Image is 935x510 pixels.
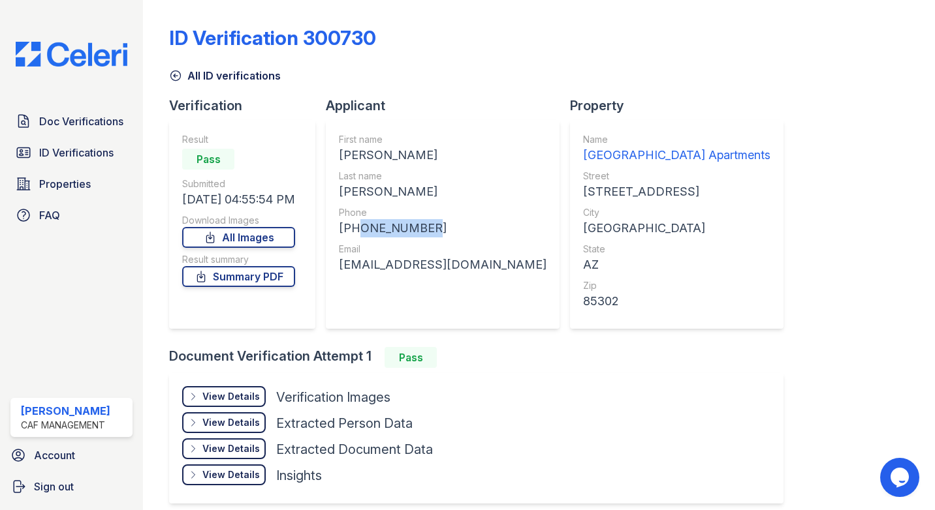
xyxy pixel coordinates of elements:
div: [PERSON_NAME] [21,403,110,419]
div: [PERSON_NAME] [339,183,547,201]
div: [GEOGRAPHIC_DATA] [583,219,770,237]
div: Verification [169,97,326,115]
div: Extracted Document Data [276,440,433,458]
div: 85302 [583,292,770,310]
div: Extracted Person Data [276,414,413,432]
div: State [583,243,770,256]
div: View Details [202,416,260,429]
div: View Details [202,442,260,455]
span: Properties [39,176,91,192]
a: All Images [182,227,295,248]
div: Applicant [326,97,570,115]
div: Email [339,243,547,256]
div: Phone [339,206,547,219]
div: Property [570,97,794,115]
div: [GEOGRAPHIC_DATA] Apartments [583,146,770,164]
span: ID Verifications [39,145,114,160]
div: City [583,206,770,219]
a: ID Verifications [10,140,133,166]
div: View Details [202,468,260,481]
img: CE_Logo_Blue-a8612792a0a2168367f1c8372b55b34899dd931a85d93a1a3d3e32e68fde9ad4.png [5,42,138,67]
span: Doc Verifications [39,113,123,129]
div: Pass [182,149,234,170]
a: Account [5,442,138,468]
div: Download Images [182,214,295,227]
div: Name [583,133,770,146]
div: View Details [202,390,260,403]
div: CAF Management [21,419,110,432]
div: Result summary [182,253,295,266]
div: Result [182,133,295,146]
div: Submitted [182,177,295,190]
a: Sign out [5,473,138,500]
div: Insights [276,466,322,485]
a: Properties [10,171,133,197]
a: Doc Verifications [10,108,133,134]
div: Pass [385,347,437,368]
a: FAQ [10,202,133,228]
iframe: chat widget [880,458,922,497]
a: All ID verifications [169,68,281,83]
div: Last name [339,170,547,183]
span: FAQ [39,207,60,223]
div: Zip [583,279,770,292]
div: [EMAIL_ADDRESS][DOMAIN_NAME] [339,256,547,274]
a: Name [GEOGRAPHIC_DATA] Apartments [583,133,770,164]
span: Sign out [34,479,74,494]
div: Verification Images [276,388,390,406]
span: Account [34,447,75,463]
div: [DATE] 04:55:54 PM [182,190,295,209]
div: [PERSON_NAME] [339,146,547,164]
a: Summary PDF [182,266,295,287]
div: [STREET_ADDRESS] [583,183,770,201]
div: First name [339,133,547,146]
div: Street [583,170,770,183]
div: ID Verification 300730 [169,26,376,50]
div: AZ [583,256,770,274]
div: [PHONE_NUMBER] [339,219,547,237]
div: Document Verification Attempt 1 [169,347,794,368]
